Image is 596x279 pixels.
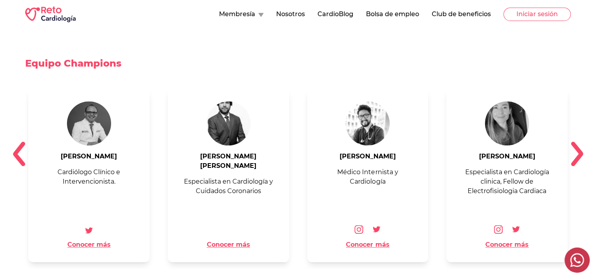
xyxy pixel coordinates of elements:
[485,101,529,145] img: us.champions.c8.name
[320,240,416,249] a: Conocer más
[571,141,583,166] img: right
[41,240,137,249] a: Conocer más
[41,167,137,186] p: Cardiólogo Clínico e Intervencionista.
[180,177,277,196] p: Especialista en Cardiología y Cuidados Coronarios
[366,9,419,19] button: Bolsa de empleo
[219,9,264,19] button: Membresía
[432,9,491,19] button: Club de beneficios
[25,89,153,262] div: 1 / 14
[503,7,571,21] button: Iniciar sesión
[320,167,416,186] p: Médico Internista y Cardiología
[459,240,555,249] a: Conocer más
[180,152,277,171] a: [PERSON_NAME] [PERSON_NAME]
[304,89,432,262] div: 3 / 14
[345,101,390,145] img: us.champions.c2.name
[25,6,76,22] img: RETO Cardio Logo
[13,141,25,166] img: left
[41,152,137,161] a: [PERSON_NAME]
[459,152,555,161] a: [PERSON_NAME]
[485,240,529,249] button: Conocer más
[207,240,250,249] button: Conocer más
[346,240,389,249] button: Conocer más
[67,101,111,145] img: us.champions.c1.name
[67,240,111,249] button: Conocer más
[206,101,251,145] img: us.champions.c7.name
[165,89,292,262] div: 2 / 14
[459,167,555,196] p: Especialista en Cardiología clinica, Fellow de Electrofisiologia Cardiaca
[276,9,305,19] button: Nosotros
[25,45,571,82] h2: Equipo Champions
[443,89,571,262] div: 4 / 14
[317,9,353,19] button: CardioBlog
[320,152,416,161] a: [PERSON_NAME]
[180,240,277,249] a: Conocer más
